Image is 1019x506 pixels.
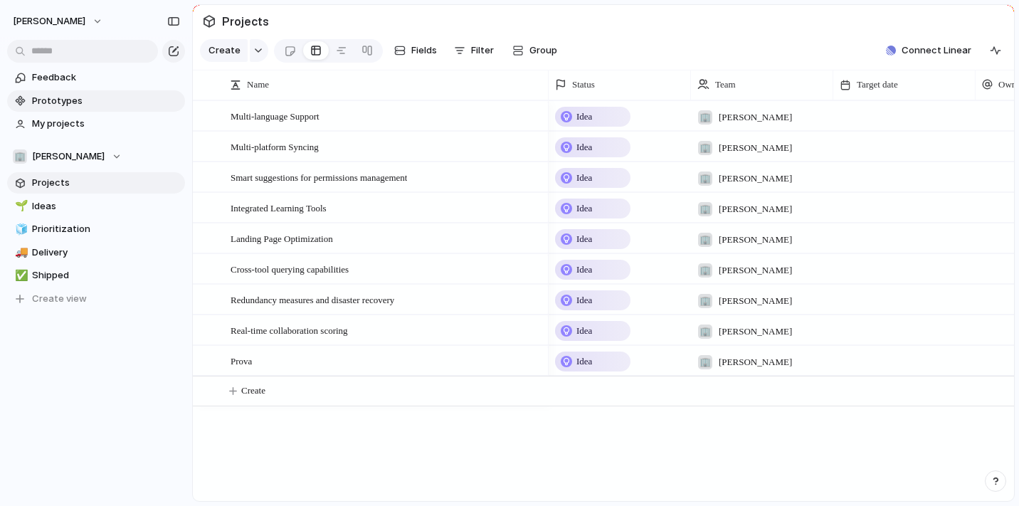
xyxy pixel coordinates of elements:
[7,90,185,112] a: Prototypes
[15,221,25,238] div: 🧊
[719,110,792,125] span: [PERSON_NAME]
[13,149,27,164] div: 🏢
[15,268,25,284] div: ✅
[13,14,85,28] span: [PERSON_NAME]
[857,78,898,92] span: Target date
[32,292,87,306] span: Create view
[698,355,712,369] div: 🏢
[32,94,180,108] span: Prototypes
[719,294,792,308] span: [PERSON_NAME]
[32,222,180,236] span: Prioritization
[32,117,180,131] span: My projects
[13,268,27,283] button: ✅
[231,199,327,216] span: Integrated Learning Tools
[7,242,185,263] a: 🚚Delivery
[529,43,557,58] span: Group
[902,43,971,58] span: Connect Linear
[411,43,437,58] span: Fields
[572,78,595,92] span: Status
[576,171,592,185] span: Idea
[32,246,180,260] span: Delivery
[231,260,349,277] span: Cross-tool querying capabilities
[719,325,792,339] span: [PERSON_NAME]
[576,324,592,338] span: Idea
[7,265,185,286] a: ✅Shipped
[231,352,252,369] span: Prova
[715,78,736,92] span: Team
[7,288,185,310] button: Create view
[719,172,792,186] span: [PERSON_NAME]
[32,70,180,85] span: Feedback
[448,39,500,62] button: Filter
[7,196,185,217] a: 🌱Ideas
[15,244,25,260] div: 🚚
[698,202,712,216] div: 🏢
[389,39,443,62] button: Fields
[231,169,407,185] span: Smart suggestions for permissions management
[719,141,792,155] span: [PERSON_NAME]
[698,141,712,155] div: 🏢
[200,39,248,62] button: Create
[247,78,269,92] span: Name
[6,10,110,33] button: [PERSON_NAME]
[241,384,265,398] span: Create
[219,9,272,34] span: Projects
[231,138,319,154] span: Multi-platform Syncing
[208,43,241,58] span: Create
[698,172,712,186] div: 🏢
[231,291,394,307] span: Redundancy measures and disaster recovery
[471,43,494,58] span: Filter
[32,268,180,283] span: Shipped
[32,149,105,164] span: [PERSON_NAME]
[576,201,592,216] span: Idea
[7,146,185,167] button: 🏢[PERSON_NAME]
[231,322,348,338] span: Real-time collaboration scoring
[231,107,320,124] span: Multi-language Support
[698,325,712,339] div: 🏢
[505,39,564,62] button: Group
[719,202,792,216] span: [PERSON_NAME]
[32,176,180,190] span: Projects
[719,233,792,247] span: [PERSON_NAME]
[7,113,185,135] a: My projects
[576,293,592,307] span: Idea
[13,222,27,236] button: 🧊
[576,354,592,369] span: Idea
[698,294,712,308] div: 🏢
[7,172,185,194] a: Projects
[7,218,185,240] a: 🧊Prioritization
[7,67,185,88] a: Feedback
[13,199,27,214] button: 🌱
[576,232,592,246] span: Idea
[32,199,180,214] span: Ideas
[698,110,712,125] div: 🏢
[698,233,712,247] div: 🏢
[15,198,25,214] div: 🌱
[231,230,333,246] span: Landing Page Optimization
[698,263,712,278] div: 🏢
[880,40,977,61] button: Connect Linear
[576,140,592,154] span: Idea
[576,263,592,277] span: Idea
[719,263,792,278] span: [PERSON_NAME]
[13,246,27,260] button: 🚚
[719,355,792,369] span: [PERSON_NAME]
[576,110,592,124] span: Idea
